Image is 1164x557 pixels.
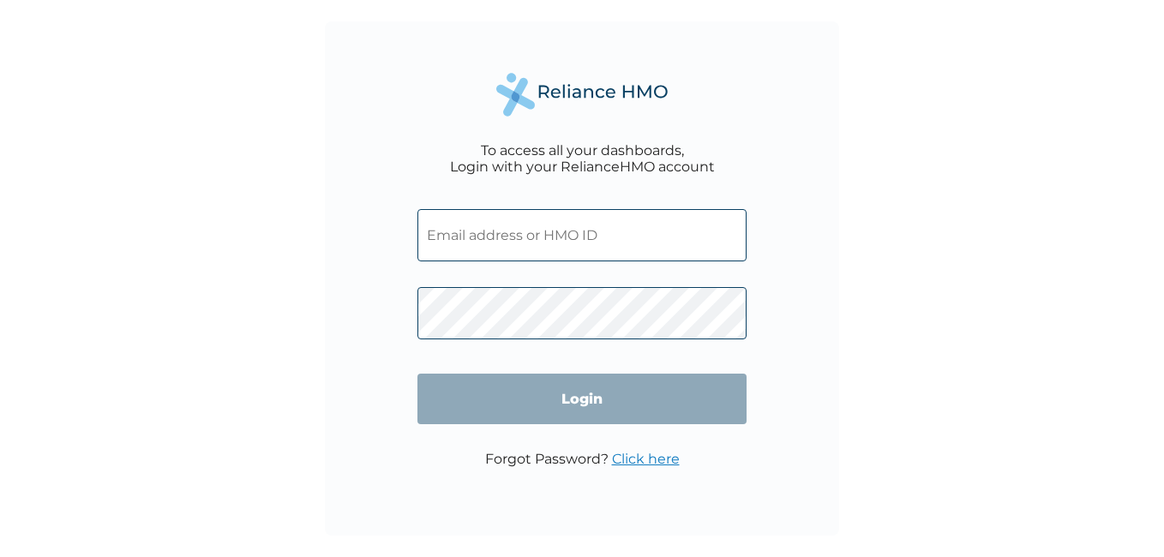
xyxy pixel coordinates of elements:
[612,451,680,467] a: Click here
[417,209,747,261] input: Email address or HMO ID
[450,142,715,175] div: To access all your dashboards, Login with your RelianceHMO account
[496,73,668,117] img: Reliance Health's Logo
[417,374,747,424] input: Login
[485,451,680,467] p: Forgot Password?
